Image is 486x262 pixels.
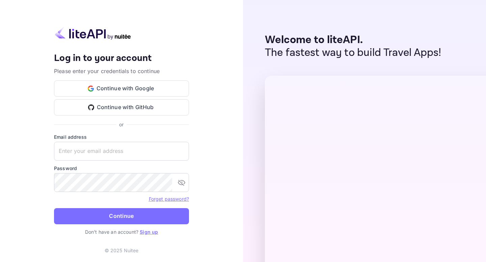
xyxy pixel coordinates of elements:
p: © 2025 Nuitee [105,247,139,254]
p: The fastest way to build Travel Apps! [265,46,441,59]
a: Sign up [140,229,158,235]
label: Password [54,165,189,172]
button: toggle password visibility [175,176,188,189]
p: Welcome to liteAPI. [265,34,441,46]
button: Continue with GitHub [54,99,189,116]
p: Don't have an account? [54,228,189,235]
h4: Log in to your account [54,53,189,64]
input: Enter your email address [54,142,189,161]
a: Forget password? [149,196,189,202]
button: Continue [54,208,189,224]
img: liteapi [54,27,132,40]
p: or [119,121,124,128]
p: Please enter your credentials to continue [54,67,189,75]
button: Continue with Google [54,80,189,97]
label: Email address [54,133,189,140]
